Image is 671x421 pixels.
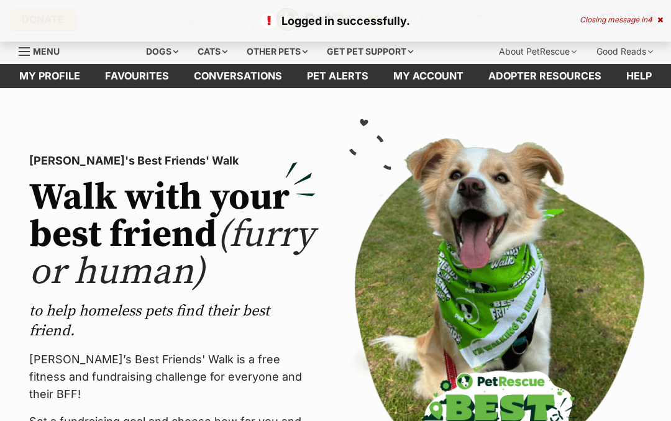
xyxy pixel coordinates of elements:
[381,64,476,88] a: My account
[29,301,316,341] p: to help homeless pets find their best friend.
[294,64,381,88] a: Pet alerts
[7,64,93,88] a: My profile
[19,39,68,61] a: Menu
[588,39,662,64] div: Good Reads
[476,64,614,88] a: Adopter resources
[29,212,314,296] span: (furry or human)
[33,46,60,57] span: Menu
[614,64,664,88] a: Help
[137,39,187,64] div: Dogs
[93,64,181,88] a: Favourites
[189,39,236,64] div: Cats
[181,64,294,88] a: conversations
[29,351,316,403] p: [PERSON_NAME]’s Best Friends' Walk is a free fitness and fundraising challenge for everyone and t...
[318,39,422,64] div: Get pet support
[238,39,316,64] div: Other pets
[490,39,585,64] div: About PetRescue
[29,179,316,291] h2: Walk with your best friend
[29,152,316,170] p: [PERSON_NAME]'s Best Friends' Walk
